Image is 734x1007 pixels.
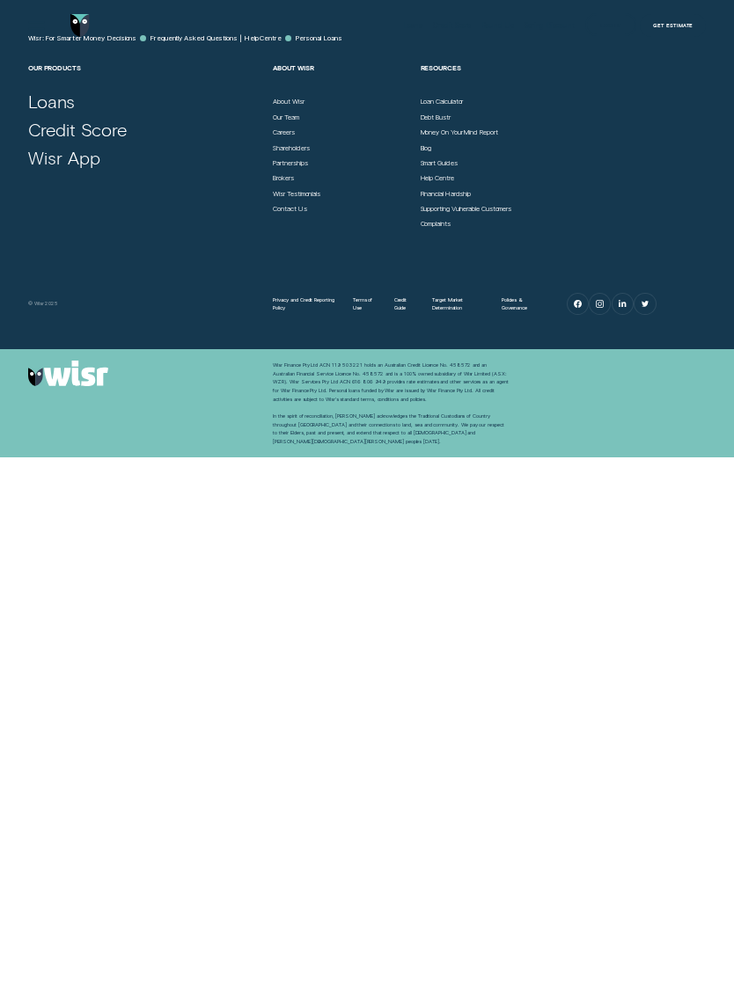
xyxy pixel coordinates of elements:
a: Privacy and Credit Reporting Policy [273,296,337,312]
div: © Wisr 2025 [24,299,269,308]
a: Credit Guide [394,296,417,312]
a: Brokers [273,174,293,183]
div: Loans [403,21,423,30]
a: Money On Your Mind Report [421,128,498,137]
a: Financial Hardship [421,190,472,199]
a: Credit Score [28,119,127,141]
div: Credit Score [433,21,471,30]
a: LinkedIn [613,294,633,314]
div: Wisr Finance Pty Ltd ACN 119 503 221 holds an Australian Credit Licence No. 458572 and an Austral... [273,361,510,446]
a: Blog [421,144,432,153]
a: Supporting Vulnerable Customers [421,205,512,214]
a: Careers [273,128,294,137]
a: Twitter [635,294,655,314]
h2: Our Products [28,63,265,98]
a: Contact Us [273,205,306,214]
div: Round Up [481,21,513,30]
button: Open Menu [25,14,48,37]
a: Wisr Testimonials [273,190,320,199]
img: Wisr [70,14,90,37]
a: Complaints [421,220,451,229]
button: Log in [585,13,636,36]
div: Spring Discount [525,21,575,30]
h2: Resources [421,63,560,98]
a: About Wisr [273,98,304,106]
a: Shareholders [273,144,309,153]
a: Debt Bustr [421,113,451,122]
a: Loans [28,91,75,113]
a: Wisr App [28,147,100,169]
a: Facebook [568,294,588,314]
a: Our Team [273,113,298,122]
a: Help Centre [421,174,454,183]
a: Target Market Determination [432,296,486,312]
a: Smart Guides [421,159,458,168]
a: Get Estimate [640,14,706,37]
a: Partnerships [273,159,307,168]
a: Policies & Governance [502,296,544,312]
a: Instagram [590,294,610,314]
img: Wisr [28,361,108,386]
a: Loan Calculator [421,98,464,106]
h2: About Wisr [273,63,412,98]
a: Terms of Use [353,296,378,312]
